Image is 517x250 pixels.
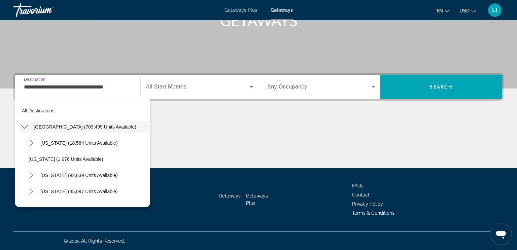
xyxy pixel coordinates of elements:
[459,6,476,15] button: Change currency
[352,192,370,198] a: Contact
[492,7,497,13] span: LI
[225,7,257,13] a: Getaways Plus
[246,193,268,206] a: Getaways Plus
[40,173,118,178] span: [US_STATE] (92,639 units available)
[40,189,118,194] span: [US_STATE] (35,097 units available)
[19,121,30,133] button: Toggle United States (703,499 units available) submenu
[437,8,443,13] span: en
[30,121,150,133] button: Select destination: United States (703,499 units available)
[37,137,150,149] button: Select destination: Arizona (18,584 units available)
[13,1,81,19] a: Travorium
[437,6,449,15] button: Change language
[37,185,150,198] button: Select destination: Colorado (35,097 units available)
[146,84,187,90] span: All Start Months
[19,105,150,117] button: Select destination: All destinations
[15,96,150,207] div: Destination options
[25,137,37,149] button: Toggle Arizona (18,584 units available) submenu
[15,75,502,99] div: Search widget
[490,223,512,245] iframe: Button to launch messaging window
[429,84,452,90] span: Search
[40,140,118,146] span: [US_STATE] (18,584 units available)
[25,153,150,165] button: Select destination: Arkansas (1,976 units available)
[352,183,363,188] a: FAQs
[219,193,241,199] a: Getaways
[267,84,307,90] span: Any Occupancy
[25,186,37,198] button: Toggle Colorado (35,097 units available) submenu
[271,7,293,13] a: Getaways
[352,210,394,216] a: Terms & Conditions
[64,238,125,244] span: © 2025 All Rights Reserved.
[24,77,45,81] span: Destination
[380,75,502,99] button: Search
[25,170,37,181] button: Toggle California (92,639 units available) submenu
[24,83,132,91] input: Select destination
[29,156,103,162] span: [US_STATE] (1,976 units available)
[22,108,55,113] span: All destinations
[486,3,504,17] button: User Menu
[352,201,383,207] a: Privacy Policy
[37,169,150,181] button: Select destination: California (92,639 units available)
[459,8,470,13] span: USD
[34,124,136,130] span: [GEOGRAPHIC_DATA] (703,499 units available)
[25,202,150,214] button: Select destination: Delaware (32 units available)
